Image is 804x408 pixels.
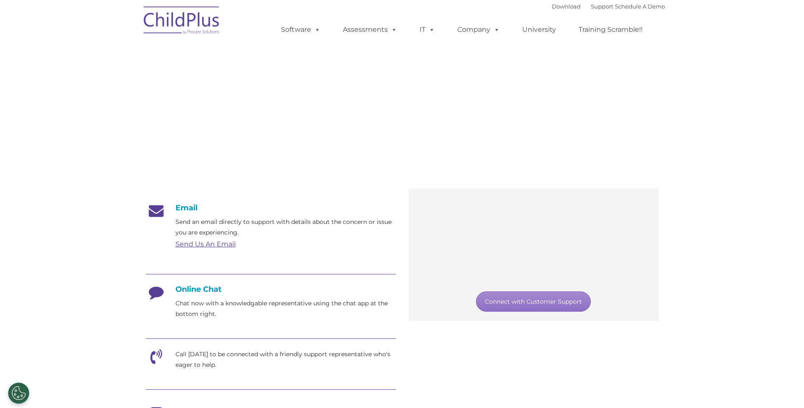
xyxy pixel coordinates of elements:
img: ChildPlus by Procare Solutions [139,0,224,43]
a: Send Us An Email [175,240,236,248]
a: Company [449,21,508,38]
p: Call [DATE] to be connected with a friendly support representative who's eager to help. [175,349,396,370]
p: Send an email directly to support with details about the concern or issue you are experiencing. [175,217,396,238]
a: Training Scramble!! [570,21,651,38]
a: Schedule A Demo [615,3,665,10]
font: | [552,3,665,10]
a: Assessments [334,21,406,38]
a: University [514,21,565,38]
a: Download [552,3,581,10]
a: Software [273,21,329,38]
button: Cookies Settings [8,383,29,404]
h4: Email [146,203,396,212]
a: Connect with Customer Support [476,291,591,312]
a: Support [591,3,613,10]
a: IT [411,21,443,38]
p: Chat now with a knowledgable representative using the chat app at the bottom right. [175,298,396,319]
h4: Online Chat [146,285,396,294]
